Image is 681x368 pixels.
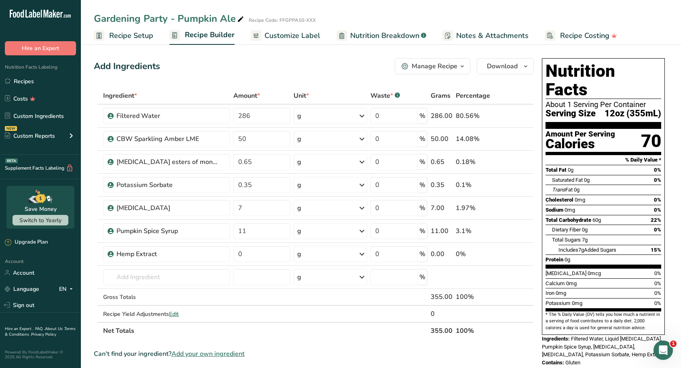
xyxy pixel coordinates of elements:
[546,257,563,263] span: Protein
[546,197,573,203] span: Cholesterol
[103,269,230,285] input: Add Ingredient
[552,187,573,193] span: Fat
[233,91,260,101] span: Amount
[546,167,567,173] span: Total Fat
[582,227,588,233] span: 0g
[297,157,301,167] div: g
[654,270,661,276] span: 0%
[456,203,495,213] div: 1.97%
[546,207,563,213] span: Sodium
[654,207,661,213] span: 0%
[546,130,615,138] div: Amount Per Serving
[251,27,320,45] a: Customize Label
[641,130,661,152] div: 70
[565,257,570,263] span: 0g
[456,157,495,167] div: 0.18%
[584,177,590,183] span: 0g
[654,167,661,173] span: 0%
[45,326,64,332] a: About Us .
[456,134,495,144] div: 14.08%
[103,91,137,101] span: Ingredient
[5,326,76,337] a: Terms & Conditions .
[5,282,39,296] a: Language
[556,290,566,296] span: 0mg
[552,237,581,243] span: Total Sugars
[294,91,309,101] span: Unit
[431,157,453,167] div: 0.65
[456,249,495,259] div: 0%
[456,111,495,121] div: 80.56%
[588,270,601,276] span: 0mcg
[542,336,663,357] span: Filtered Water, Liquid [MEDICAL_DATA], Pumpkin Spice Syrup, [MEDICAL_DATA], [MEDICAL_DATA], Potas...
[116,111,218,121] div: Filtered Water
[558,247,616,253] span: Includes Added Sugars
[546,101,661,109] div: About 1 Serving Per Container
[431,309,453,319] div: 0
[654,290,661,296] span: 0%
[574,187,579,193] span: 0g
[102,322,429,339] th: Net Totals
[116,226,218,236] div: Pumpkin Spice Syrup
[542,360,564,366] span: Contains:
[116,180,218,190] div: Potassium Sorbate
[442,27,529,45] a: Notes & Attachments
[568,167,573,173] span: 0g
[546,109,596,119] span: Serving Size
[575,197,585,203] span: 0mg
[171,349,245,359] span: Add your own ingredient
[546,311,661,331] section: * The % Daily Value (DV) tells you how much a nutrient in a serving of food contributes to a dail...
[431,249,453,259] div: 0.00
[297,249,301,259] div: g
[546,290,554,296] span: Iron
[109,30,153,41] span: Recipe Setup
[103,293,230,301] div: Gross Totals
[297,226,301,236] div: g
[431,111,453,121] div: 286.00
[605,109,661,119] span: 12oz (355mL)
[249,17,316,24] div: Recipe Code: FFGPPA10-XXX
[116,249,218,259] div: Hemp Extract
[5,238,48,246] div: Upgrade Plan
[5,350,76,360] div: Powered By FoodLabelMaker © 2025 All Rights Reserved
[31,332,56,337] a: Privacy Policy
[565,207,575,213] span: 0mg
[350,30,419,41] span: Nutrition Breakdown
[431,134,453,144] div: 50.00
[116,203,218,213] div: [MEDICAL_DATA]
[5,132,55,140] div: Custom Reports
[169,26,235,45] a: Recipe Builder
[370,91,400,101] div: Waste
[169,310,179,318] span: Edit
[552,227,581,233] span: Dietary Fiber
[116,157,218,167] div: [MEDICAL_DATA] esters of mono- and diglycerides of fatty acids (E472c)
[592,217,601,223] span: 60g
[456,226,495,236] div: 3.1%
[651,247,661,253] span: 15%
[546,270,586,276] span: [MEDICAL_DATA]
[431,292,453,302] div: 355.00
[59,284,76,294] div: EN
[336,27,426,45] a: Nutrition Breakdown
[654,227,661,233] span: 0%
[546,300,571,306] span: Potassium
[19,217,61,224] span: Switch to Yearly
[542,336,570,342] span: Ingredients:
[297,180,301,190] div: g
[456,292,495,302] div: 100%
[297,111,301,121] div: g
[431,226,453,236] div: 11.00
[546,62,661,99] h1: Nutrition Facts
[552,177,583,183] span: Saturated Fat
[431,203,453,213] div: 7.00
[487,61,518,71] span: Download
[546,217,591,223] span: Total Carbohydrate
[431,180,453,190] div: 0.35
[5,126,17,131] div: NEW
[552,187,565,193] i: Trans
[185,29,235,40] span: Recipe Builder
[456,180,495,190] div: 0.1%
[670,341,677,347] span: 1
[560,30,609,41] span: Recipe Costing
[546,280,565,286] span: Calcium
[654,197,661,203] span: 0%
